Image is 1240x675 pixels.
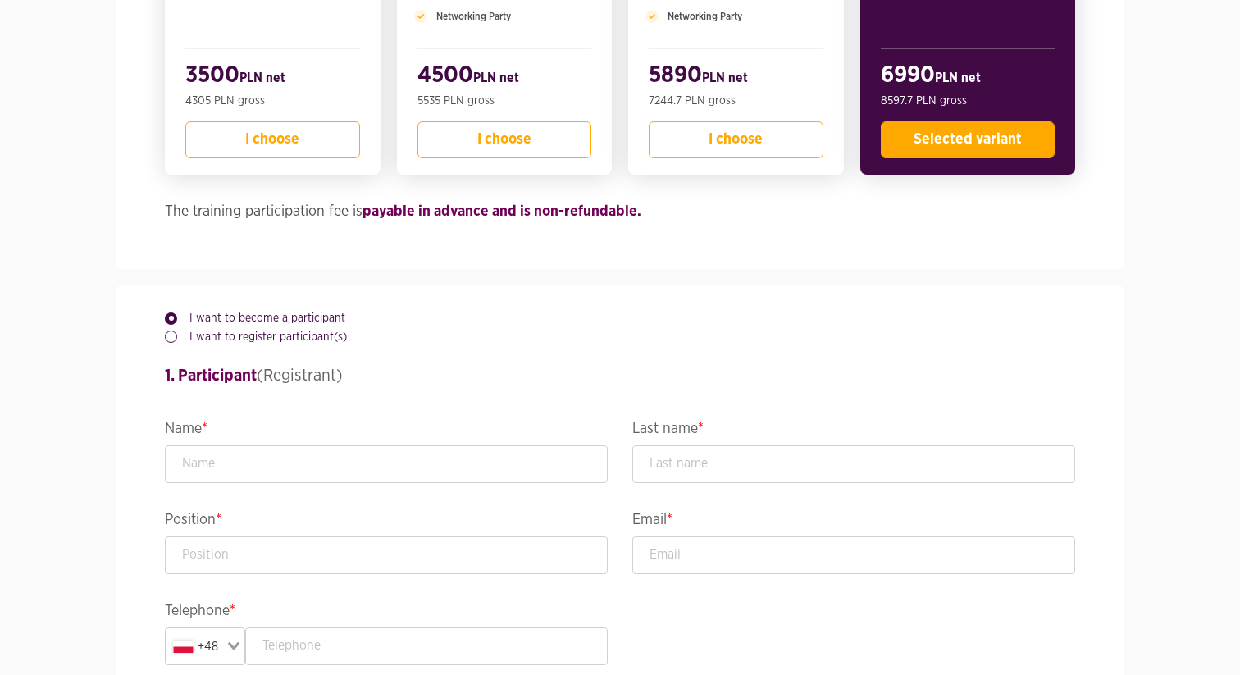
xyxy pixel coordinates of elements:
font: I choose [709,132,763,147]
font: Networking Party [668,11,742,21]
font: payable in advance and is non-refundable. [362,204,641,219]
font: Name [165,422,202,436]
font: PLN net [935,71,981,84]
font: (Registrant) [257,367,343,384]
font: Selected variant [914,132,1022,147]
font: PLN net [239,71,285,84]
font: Networking Party [436,11,511,21]
legend: Email [632,508,1075,536]
font: 7244.7 PLN gross [649,95,736,107]
font: 3500 [185,64,239,87]
font: I choose [477,132,531,147]
font: 1. Participant [165,367,257,384]
font: Telephone [165,604,230,618]
div: Search for option [165,627,245,665]
font: 6990 [881,64,935,87]
button: Selected variant [881,121,1055,158]
font: 4500 [417,64,473,87]
font: Position [165,513,216,527]
font: Last name [632,422,698,436]
font: PLN net [473,71,519,84]
font: 5890 [649,64,702,87]
button: I choose [649,121,823,158]
font: 4305 PLN gross [185,95,265,107]
img: pl.svg [173,641,194,653]
font: I want to become a participant [189,312,345,324]
font: PLN net [702,71,748,84]
input: Position [165,536,608,574]
div: +48 [169,632,222,661]
input: Email [632,536,1075,574]
input: Telephone [245,627,609,665]
font: 8597.7 PLN gross [881,95,967,107]
font: 5535 PLN gross [417,95,495,107]
font: I choose [245,132,299,147]
input: Last name [632,445,1075,483]
font: The training participation fee is [165,204,362,219]
font: I want to register participant(s) [189,331,347,343]
button: I choose [185,121,360,158]
button: I choose [417,121,592,158]
input: Name [165,445,608,483]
